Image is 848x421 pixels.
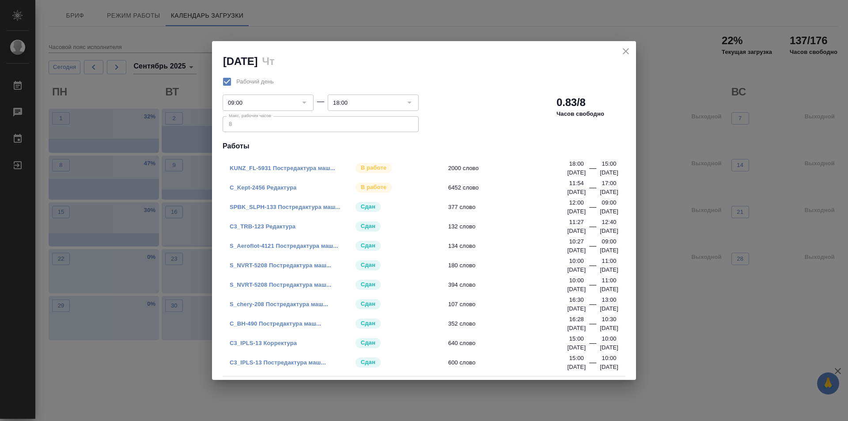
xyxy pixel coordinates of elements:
[230,243,338,249] a: S_Aeroflot-4121 Постредактура маш...
[448,164,573,173] span: 2000 слово
[602,237,617,246] p: 09:00
[230,301,328,307] a: S_chery-208 Постредактура маш...
[600,304,618,313] p: [DATE]
[602,198,617,207] p: 09:00
[602,334,617,343] p: 10:00
[556,110,604,118] p: Часов свободно
[361,280,375,289] p: Сдан
[567,363,586,372] p: [DATE]
[602,354,617,363] p: 10:00
[600,363,618,372] p: [DATE]
[569,276,584,285] p: 10:00
[600,246,618,255] p: [DATE]
[361,241,375,250] p: Сдан
[600,324,618,333] p: [DATE]
[567,265,586,274] p: [DATE]
[230,184,296,191] a: C_Kept-2456 Редактура
[567,168,586,177] p: [DATE]
[602,159,617,168] p: 15:00
[567,285,586,294] p: [DATE]
[361,261,375,269] p: Сдан
[589,163,596,177] div: —
[317,96,324,107] div: —
[230,223,295,230] a: C3_TRB-123 Редактура
[567,207,586,216] p: [DATE]
[589,299,596,313] div: —
[230,165,335,171] a: KUNZ_FL-5931 Постредактура маш...
[567,304,586,313] p: [DATE]
[361,163,386,172] p: В работе
[600,188,618,197] p: [DATE]
[600,168,618,177] p: [DATE]
[556,95,586,110] h2: 0.83/8
[448,183,573,192] span: 6452 слово
[602,218,617,227] p: 12:40
[589,319,596,333] div: —
[602,315,617,324] p: 10:30
[602,257,617,265] p: 11:00
[569,296,584,304] p: 16:30
[223,141,625,152] h4: Работы
[600,227,618,235] p: [DATE]
[448,242,573,250] span: 134 слово
[448,203,573,212] span: 377 слово
[361,358,375,367] p: Сдан
[569,218,584,227] p: 11:27
[361,319,375,328] p: Сдан
[567,343,586,352] p: [DATE]
[361,202,375,211] p: Сдан
[569,159,584,168] p: 18:00
[600,265,618,274] p: [DATE]
[230,204,341,210] a: SPBK_SLPH-133 Постредактура маш...
[448,319,573,328] span: 352 слово
[569,315,584,324] p: 16:28
[589,182,596,197] div: —
[448,222,573,231] span: 132 слово
[589,260,596,274] div: —
[589,241,596,255] div: —
[602,276,617,285] p: 11:00
[567,227,586,235] p: [DATE]
[569,237,584,246] p: 10:27
[600,343,618,352] p: [DATE]
[569,334,584,343] p: 15:00
[361,338,375,347] p: Сдан
[230,359,326,366] a: C3_IPLS-13 Постредактура маш...
[569,354,584,363] p: 15:00
[589,280,596,294] div: —
[361,222,375,231] p: Сдан
[361,300,375,308] p: Сдан
[567,188,586,197] p: [DATE]
[230,262,331,269] a: S_NVRT-5208 Постредактура маш...
[448,281,573,289] span: 394 слово
[230,320,321,327] a: C_BH-490 Постредактура маш...
[600,207,618,216] p: [DATE]
[230,340,297,346] a: C3_IPLS-13 Корректура
[361,183,386,192] p: В работе
[589,202,596,216] div: —
[448,339,573,348] span: 640 слово
[602,296,617,304] p: 13:00
[567,246,586,255] p: [DATE]
[602,179,617,188] p: 17:00
[600,285,618,294] p: [DATE]
[230,281,331,288] a: S_NVRT-5208 Постредактура маш...
[569,257,584,265] p: 10:00
[262,55,274,67] h2: Чт
[448,261,573,270] span: 180 слово
[589,357,596,372] div: —
[589,221,596,235] div: —
[448,300,573,309] span: 107 слово
[448,358,573,367] span: 600 слово
[569,198,584,207] p: 12:00
[236,77,274,86] span: Рабочий день
[569,179,584,188] p: 11:54
[589,338,596,352] div: —
[619,45,632,58] button: close
[223,55,257,67] h2: [DATE]
[567,324,586,333] p: [DATE]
